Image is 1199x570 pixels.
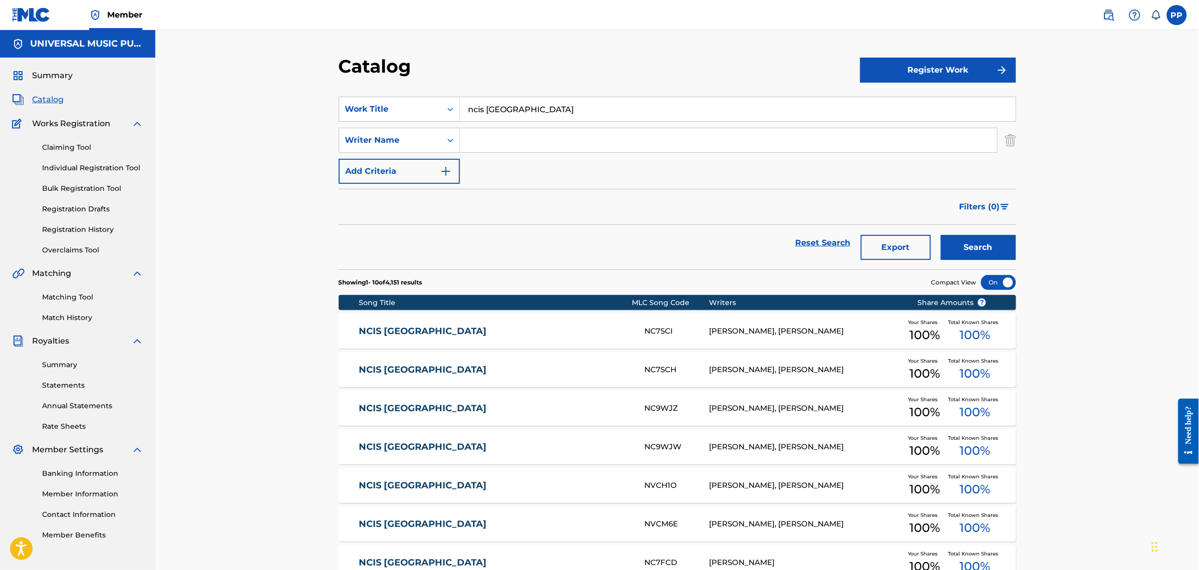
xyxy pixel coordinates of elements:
[709,298,902,308] div: Writers
[42,292,143,303] a: Matching Tool
[910,442,940,460] span: 100 %
[32,444,103,456] span: Member Settings
[908,319,942,326] span: Your Shares
[953,194,1016,219] button: Filters (0)
[960,365,991,383] span: 100 %
[345,134,435,146] div: Writer Name
[908,396,942,403] span: Your Shares
[12,267,25,279] img: Matching
[645,518,709,530] div: NVCM6E
[359,518,631,530] a: NCIS [GEOGRAPHIC_DATA]
[645,557,709,568] div: NC7FCD
[632,298,709,308] div: MLC Song Code
[42,224,143,235] a: Registration History
[42,380,143,391] a: Statements
[709,403,902,414] div: [PERSON_NAME], [PERSON_NAME]
[960,480,991,498] span: 100 %
[339,55,416,78] h2: Catalog
[1001,204,1009,210] img: filter
[12,38,24,50] img: Accounts
[339,159,460,184] button: Add Criteria
[42,142,143,153] a: Claiming Tool
[908,511,942,519] span: Your Shares
[910,365,940,383] span: 100 %
[709,326,902,337] div: [PERSON_NAME], [PERSON_NAME]
[978,299,986,307] span: ?
[709,480,902,491] div: [PERSON_NAME], [PERSON_NAME]
[339,97,1016,269] form: Search Form
[948,396,1002,403] span: Total Known Shares
[42,421,143,432] a: Rate Sheets
[960,201,1000,213] span: Filters ( 0 )
[948,319,1002,326] span: Total Known Shares
[42,183,143,194] a: Bulk Registration Tool
[359,557,631,568] a: NCIS [GEOGRAPHIC_DATA]
[910,403,940,421] span: 100 %
[12,70,73,82] a: SummarySummary
[131,267,143,279] img: expand
[359,326,631,337] a: NCIS [GEOGRAPHIC_DATA]
[32,335,69,347] span: Royalties
[42,360,143,370] a: Summary
[645,480,709,491] div: NVCH1O
[12,118,25,130] img: Works Registration
[339,278,422,287] p: Showing 1 - 10 of 4,151 results
[1099,5,1119,25] a: Public Search
[861,235,931,260] button: Export
[791,232,856,254] a: Reset Search
[860,58,1016,83] button: Register Work
[960,519,991,537] span: 100 %
[345,103,435,115] div: Work Title
[1005,128,1016,153] img: Delete Criterion
[1125,5,1145,25] div: Help
[645,403,709,414] div: NC9WJZ
[910,326,940,344] span: 100 %
[1152,532,1158,562] div: Drag
[917,298,987,308] span: Share Amounts
[42,509,143,520] a: Contact Information
[32,70,73,82] span: Summary
[645,441,709,453] div: NC9WJW
[42,468,143,479] a: Banking Information
[42,530,143,540] a: Member Benefits
[948,511,1002,519] span: Total Known Shares
[1171,391,1199,472] iframe: Resource Center
[42,313,143,323] a: Match History
[107,9,142,21] span: Member
[42,204,143,214] a: Registration Drafts
[709,441,902,453] div: [PERSON_NAME], [PERSON_NAME]
[12,8,51,22] img: MLC Logo
[645,364,709,376] div: NC7SCH
[42,245,143,255] a: Overclaims Tool
[42,401,143,411] a: Annual Statements
[960,326,991,344] span: 100 %
[359,480,631,491] a: NCIS [GEOGRAPHIC_DATA]
[645,326,709,337] div: NC7SCI
[709,557,902,568] div: [PERSON_NAME]
[941,235,1016,260] button: Search
[12,335,24,347] img: Royalties
[960,403,991,421] span: 100 %
[960,442,991,460] span: 100 %
[359,441,631,453] a: NCIS [GEOGRAPHIC_DATA]
[709,518,902,530] div: [PERSON_NAME], [PERSON_NAME]
[32,118,110,130] span: Works Registration
[948,357,1002,365] span: Total Known Shares
[948,434,1002,442] span: Total Known Shares
[1167,5,1187,25] div: User Menu
[12,70,24,82] img: Summary
[12,94,24,106] img: Catalog
[1129,9,1141,21] img: help
[948,550,1002,557] span: Total Known Shares
[1151,10,1161,20] div: Notifications
[908,473,942,480] span: Your Shares
[32,94,64,106] span: Catalog
[42,489,143,499] a: Member Information
[359,403,631,414] a: NCIS [GEOGRAPHIC_DATA]
[359,298,632,308] div: Song Title
[131,335,143,347] img: expand
[89,9,101,21] img: Top Rightsholder
[1103,9,1115,21] img: search
[709,364,902,376] div: [PERSON_NAME], [PERSON_NAME]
